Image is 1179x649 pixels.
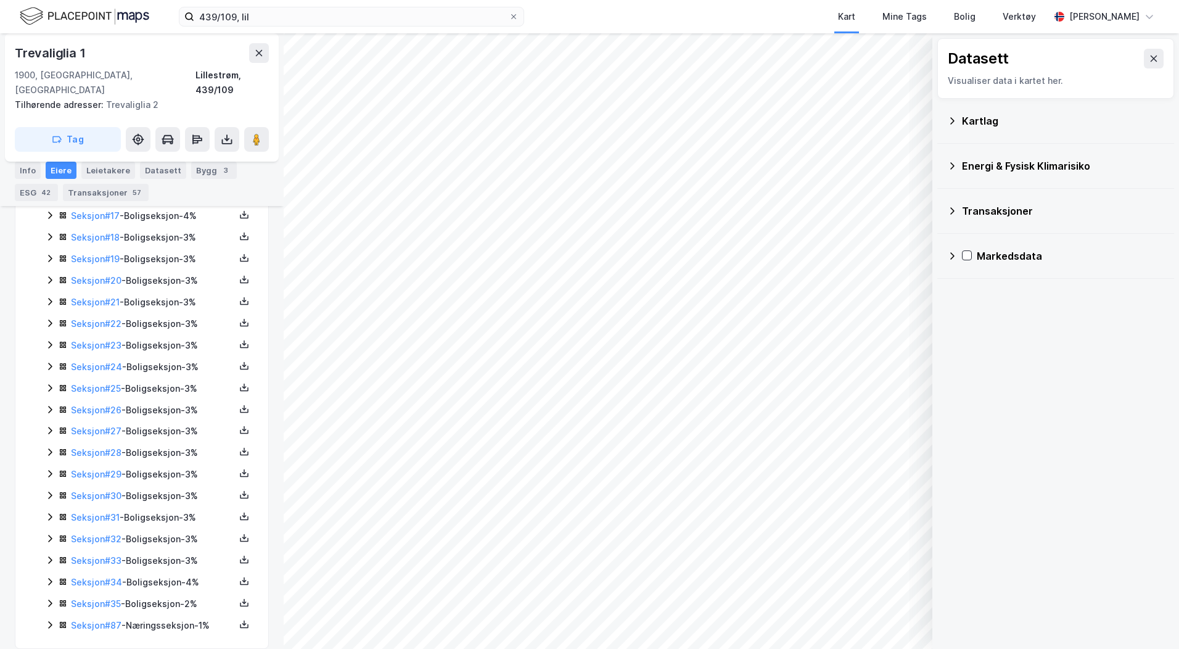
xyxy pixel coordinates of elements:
[954,9,976,24] div: Bolig
[962,114,1164,128] div: Kartlag
[1003,9,1036,24] div: Verktøy
[15,162,41,179] div: Info
[977,249,1164,263] div: Markedsdata
[882,9,927,24] div: Mine Tags
[71,360,235,374] div: - Boligseksjon - 3%
[71,534,121,544] a: Seksjon#32
[71,230,235,245] div: - Boligseksjon - 3%
[71,555,121,566] a: Seksjon#33
[962,159,1164,173] div: Energi & Fysisk Klimarisiko
[71,297,120,307] a: Seksjon#21
[71,405,121,415] a: Seksjon#26
[71,362,122,372] a: Seksjon#24
[130,186,144,199] div: 57
[71,490,121,501] a: Seksjon#30
[71,252,235,267] div: - Boligseksjon - 3%
[71,340,121,350] a: Seksjon#23
[71,510,235,525] div: - Boligseksjon - 3%
[71,467,235,482] div: - Boligseksjon - 3%
[71,447,121,458] a: Seksjon#28
[71,273,235,288] div: - Boligseksjon - 3%
[71,275,121,286] a: Seksjon#20
[71,512,120,523] a: Seksjon#31
[140,162,186,179] div: Datasett
[71,254,120,264] a: Seksjon#19
[71,426,121,436] a: Seksjon#27
[948,49,1009,68] div: Datasett
[15,68,195,97] div: 1900, [GEOGRAPHIC_DATA], [GEOGRAPHIC_DATA]
[220,164,232,176] div: 3
[1117,590,1179,649] div: Kontrollprogram for chat
[71,210,120,221] a: Seksjon#17
[71,381,235,396] div: - Boligseksjon - 3%
[71,403,235,418] div: - Boligseksjon - 3%
[191,162,237,179] div: Bygg
[194,7,509,26] input: Søk på adresse, matrikkel, gårdeiere, leietakere eller personer
[15,99,106,110] span: Tilhørende adresser:
[71,489,235,503] div: - Boligseksjon - 3%
[71,553,235,568] div: - Boligseksjon - 3%
[71,316,235,331] div: - Boligseksjon - 3%
[71,338,235,353] div: - Boligseksjon - 3%
[71,445,235,460] div: - Boligseksjon - 3%
[15,184,58,201] div: ESG
[71,532,235,547] div: - Boligseksjon - 3%
[71,295,235,310] div: - Boligseksjon - 3%
[15,43,88,63] div: Trevaliglia 1
[71,618,235,633] div: - Næringsseksjon - 1%
[948,73,1164,88] div: Visualiser data i kartet her.
[1069,9,1140,24] div: [PERSON_NAME]
[71,209,235,223] div: - Boligseksjon - 4%
[81,162,135,179] div: Leietakere
[71,232,120,242] a: Seksjon#18
[71,383,121,394] a: Seksjon#25
[71,424,235,439] div: - Boligseksjon - 3%
[71,575,235,590] div: - Boligseksjon - 4%
[195,68,269,97] div: Lillestrøm, 439/109
[15,97,259,112] div: Trevaliglia 2
[71,469,121,479] a: Seksjon#29
[71,577,122,587] a: Seksjon#34
[838,9,855,24] div: Kart
[46,162,76,179] div: Eiere
[20,6,149,27] img: logo.f888ab2527a4732fd821a326f86c7f29.svg
[962,204,1164,218] div: Transaksjoner
[39,186,53,199] div: 42
[15,127,121,152] button: Tag
[71,597,235,611] div: - Boligseksjon - 2%
[63,184,149,201] div: Transaksjoner
[71,318,121,329] a: Seksjon#22
[1117,590,1179,649] iframe: Chat Widget
[71,598,121,609] a: Seksjon#35
[71,620,121,630] a: Seksjon#87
